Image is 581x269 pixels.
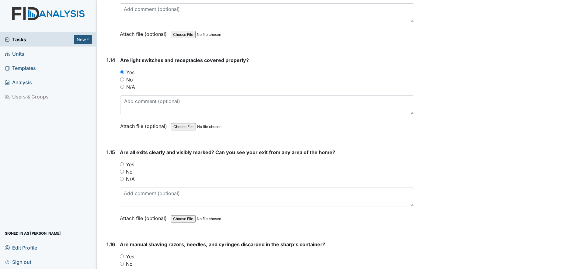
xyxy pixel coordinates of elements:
span: Units [5,49,24,58]
span: Are all exits clearly and visibly marked? Can you see your exit from any area of the home? [120,149,335,155]
label: 1.16 [106,241,115,248]
label: N/A [126,83,135,91]
label: Attach file (optional) [120,211,169,222]
span: Are light switches and receptacles covered properly? [120,57,249,63]
label: No [126,260,133,267]
input: No [120,78,124,81]
label: 1.14 [106,57,115,64]
button: New [74,35,92,44]
span: Edit Profile [5,243,37,252]
label: Yes [126,69,134,76]
label: No [126,168,133,175]
input: Yes [120,162,124,166]
label: N/A [126,175,135,183]
input: No [120,262,124,266]
span: Signed in as [PERSON_NAME] [5,229,61,238]
input: N/A [120,85,124,89]
label: Yes [126,161,134,168]
label: No [126,76,133,83]
a: Tasks [5,36,74,43]
label: Attach file (optional) [120,119,169,130]
label: Yes [126,253,134,260]
label: Attach file (optional) [120,27,169,38]
span: Sign out [5,257,31,267]
span: Templates [5,63,36,73]
input: N/A [120,177,124,181]
label: 1.15 [106,149,115,156]
input: No [120,170,124,174]
input: Yes [120,70,124,74]
span: Are manual shaving razors, needles, and syringes discarded in the sharp's container? [120,241,325,247]
span: Analysis [5,78,32,87]
input: Yes [120,254,124,258]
